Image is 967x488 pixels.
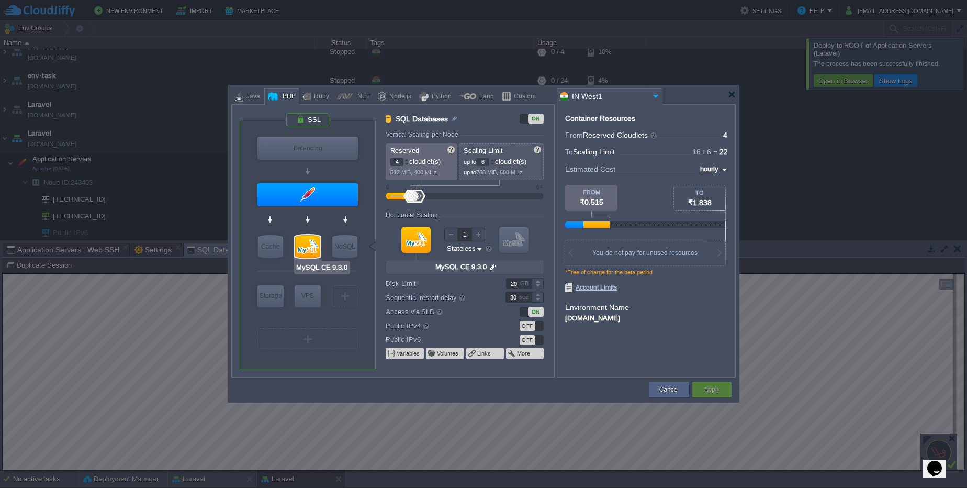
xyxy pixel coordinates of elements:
[332,285,358,306] div: Create New Layer
[386,334,492,345] label: Public IPv6
[701,148,711,156] span: 6
[520,321,535,331] div: OFF
[536,184,543,190] div: 64
[279,89,296,105] div: PHP
[311,89,329,105] div: Ruby
[386,212,441,219] div: Horizontal Scaling
[520,335,535,345] div: OFF
[719,148,728,156] span: 22
[464,155,540,166] p: cloudlet(s)
[464,147,503,154] span: Scaling Limit
[565,303,629,312] label: Environment Name
[386,292,492,303] label: Sequential restart delay
[258,235,283,258] div: Cache
[528,307,544,317] div: ON
[397,349,421,358] button: Variables
[464,159,476,165] span: up to
[517,349,531,358] button: More
[386,278,492,289] label: Disk Limit
[528,114,544,124] div: ON
[353,89,370,105] div: .NET
[476,89,494,105] div: Lang
[295,285,321,307] div: Elastic VPS
[332,235,357,258] div: NoSQL Databases
[332,235,357,258] div: NoSQL
[692,148,701,156] span: 16
[704,384,719,395] button: Apply
[923,446,957,478] iframe: chat widget
[257,328,358,349] div: Create New Layer
[295,285,321,306] div: VPS
[580,198,603,206] span: ₹0.515
[573,148,615,156] span: Scaling Limit
[257,137,358,160] div: Balancing
[464,169,476,175] span: up to
[701,148,707,156] span: +
[243,89,260,105] div: Java
[386,184,389,190] div: 0
[565,131,583,139] span: From
[429,89,452,105] div: Python
[659,384,679,395] button: Cancel
[257,183,358,206] div: Application Servers
[565,313,727,322] div: [DOMAIN_NAME]
[257,137,358,160] div: Load Balancer
[583,131,658,139] span: Reserved Cloudlets
[386,89,411,105] div: Node.js
[565,283,617,292] span: Account Limits
[520,279,531,289] div: GB
[390,147,419,154] span: Reserved
[295,235,320,258] div: SQL Databases
[519,292,531,302] div: sec
[565,269,727,283] div: *Free of charge for the beta period
[511,89,536,105] div: Custom
[476,169,523,175] span: 768 MiB, 600 MHz
[723,131,727,139] span: 4
[386,131,461,138] div: Vertical Scaling per Node
[674,190,725,196] div: TO
[386,320,492,331] label: Public IPv4
[257,285,284,306] div: Storage
[565,115,635,123] div: Container Resources
[565,189,617,195] div: FROM
[711,148,719,156] span: =
[257,285,284,307] div: Storage Containers
[565,163,615,175] span: Estimated Cost
[390,155,454,166] p: cloudlet(s)
[565,148,573,156] span: To
[688,198,712,207] span: ₹1.838
[437,349,459,358] button: Volumes
[477,349,492,358] button: Links
[386,306,492,317] label: Access via SLB
[390,169,437,175] span: 512 MiB, 400 MHz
